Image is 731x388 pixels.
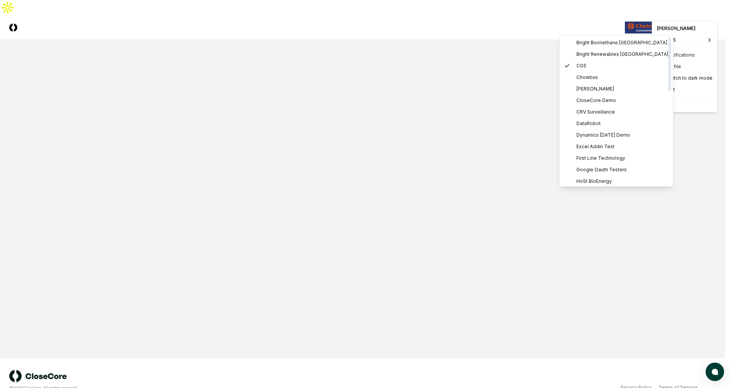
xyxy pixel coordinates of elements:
[576,39,667,46] span: Bright Biomethane [GEOGRAPHIC_DATA]
[9,370,67,382] img: logo
[576,109,615,115] span: CRV Surveillance
[576,97,616,104] span: CloseCore Demo
[654,61,716,72] a: Profile
[576,143,614,150] span: Excel Addin Test
[576,85,614,92] span: [PERSON_NAME]
[654,49,716,61] a: Notifications
[576,74,598,81] span: Chowbus
[576,132,630,139] span: Dynamics [DATE] Demo
[706,363,724,381] button: atlas-launcher
[576,51,668,58] span: Bright Renewables [GEOGRAPHIC_DATA]
[576,166,627,173] span: Google Oauth Testers
[576,155,625,162] span: First Line Technology
[654,84,716,95] div: Support
[654,23,716,34] div: [PERSON_NAME]
[654,72,716,84] div: Switch to dark mode
[576,120,601,127] span: DataRobot
[9,23,17,32] img: Logo
[576,178,612,185] span: HoSt BioEnergy
[576,62,586,69] span: CGS
[625,22,673,34] img: CGS logo
[654,99,716,110] div: Logout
